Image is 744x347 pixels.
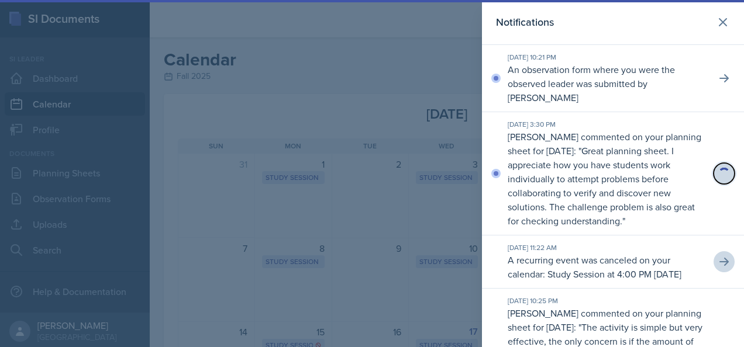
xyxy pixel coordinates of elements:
[508,296,707,306] div: [DATE] 10:25 PM
[508,144,695,227] p: Great planning sheet. I appreciate how you have students work individually to attempt problems be...
[508,52,707,63] div: [DATE] 10:21 PM
[496,14,554,30] h2: Notifications
[508,119,707,130] div: [DATE] 3:30 PM
[508,242,707,253] div: [DATE] 11:22 AM
[508,63,707,105] p: An observation form where you were the observed leader was submitted by [PERSON_NAME]
[508,253,707,281] p: A recurring event was canceled on your calendar: Study Session at 4:00 PM [DATE]
[508,130,707,228] p: [PERSON_NAME] commented on your planning sheet for [DATE]: " "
